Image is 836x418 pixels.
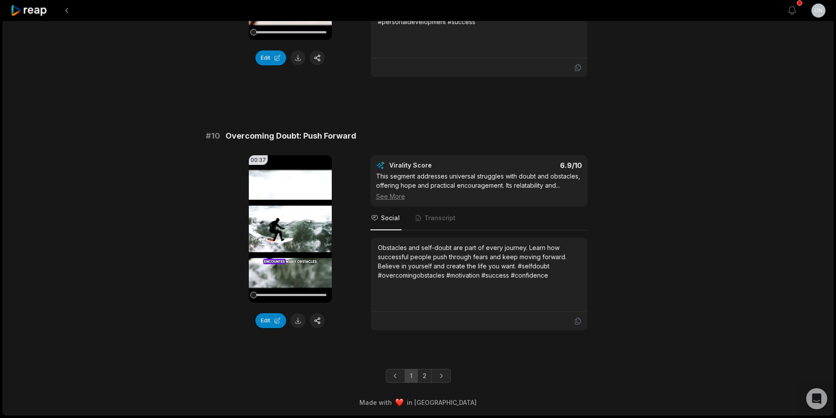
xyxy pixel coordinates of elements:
span: Transcript [424,214,456,222]
div: Made with in [GEOGRAPHIC_DATA] [11,398,825,407]
button: Edit [255,313,286,328]
span: Social [381,214,400,222]
div: Obstacles and self-doubt are part of every journey. Learn how successful people push through fear... [378,243,580,280]
div: Open Intercom Messenger [806,388,827,409]
span: # 10 [206,130,220,142]
a: Previous page [386,369,405,383]
div: This segment addresses universal struggles with doubt and obstacles, offering hope and practical ... [376,171,582,201]
a: Page 2 [417,369,432,383]
img: heart emoji [395,399,403,407]
span: Overcoming Doubt: Push Forward [226,130,356,142]
div: 6.9 /10 [488,161,582,170]
div: Virality Score [389,161,484,170]
button: Edit [255,50,286,65]
a: Next page [431,369,451,383]
video: Your browser does not support mp4 format. [249,155,332,303]
nav: Tabs [370,207,588,230]
a: Page 1 is your current page [405,369,418,383]
div: See More [376,192,582,201]
ul: Pagination [386,369,451,383]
